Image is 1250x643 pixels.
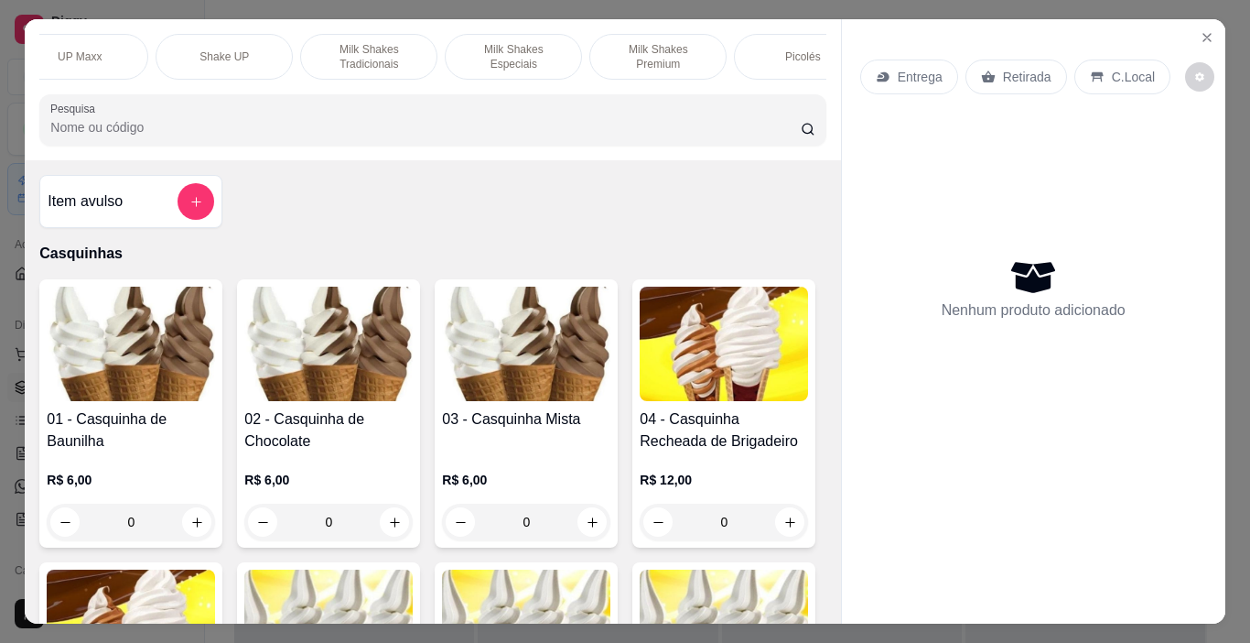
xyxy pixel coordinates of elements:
[577,507,607,537] button: increase-product-quantity
[1185,62,1214,92] button: decrease-product-quantity
[442,287,610,401] img: product-image
[942,300,1126,321] p: Nenhum produto adicionado
[640,409,808,452] h4: 04 - Casquinha Recheada de Brigadeiro
[178,183,214,220] button: add-separate-item
[47,409,215,452] h4: 01 - Casquinha de Baunilha
[446,507,475,537] button: decrease-product-quantity
[244,409,413,452] h4: 02 - Casquinha de Chocolate
[244,471,413,489] p: R$ 6,00
[182,507,211,537] button: increase-product-quantity
[640,471,808,489] p: R$ 12,00
[248,507,277,537] button: decrease-product-quantity
[775,507,804,537] button: increase-product-quantity
[1003,68,1051,86] p: Retirada
[199,49,249,64] p: Shake UP
[442,409,610,430] h4: 03 - Casquinha Mista
[50,507,80,537] button: decrease-product-quantity
[643,507,673,537] button: decrease-product-quantity
[1112,68,1155,86] p: C.Local
[58,49,102,64] p: UP Maxx
[244,287,413,401] img: product-image
[785,49,821,64] p: Picolés
[898,68,943,86] p: Entrega
[39,243,825,265] p: Casquinhas
[48,191,123,213] h4: Item avulso
[605,42,711,71] p: Milk Shakes Premium
[50,118,801,136] input: Pesquisa
[640,287,808,401] img: product-image
[460,42,566,71] p: Milk Shakes Especiais
[1192,23,1222,52] button: Close
[442,471,610,489] p: R$ 6,00
[47,287,215,401] img: product-image
[47,471,215,489] p: R$ 6,00
[380,507,409,537] button: increase-product-quantity
[316,42,422,71] p: Milk Shakes Tradicionais
[50,101,102,116] label: Pesquisa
